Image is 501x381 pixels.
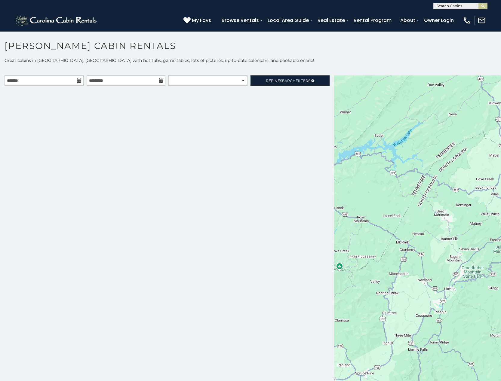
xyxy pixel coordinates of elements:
[315,15,348,26] a: Real Estate
[192,17,211,24] span: My Favs
[15,14,98,26] img: White-1-2.png
[183,17,213,24] a: My Favs
[266,78,310,83] span: Refine Filters
[265,15,312,26] a: Local Area Guide
[280,78,296,83] span: Search
[463,16,471,25] img: phone-regular-white.png
[351,15,395,26] a: Rental Program
[478,16,486,25] img: mail-regular-white.png
[219,15,262,26] a: Browse Rentals
[397,15,418,26] a: About
[250,75,330,86] a: RefineSearchFilters
[421,15,457,26] a: Owner Login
